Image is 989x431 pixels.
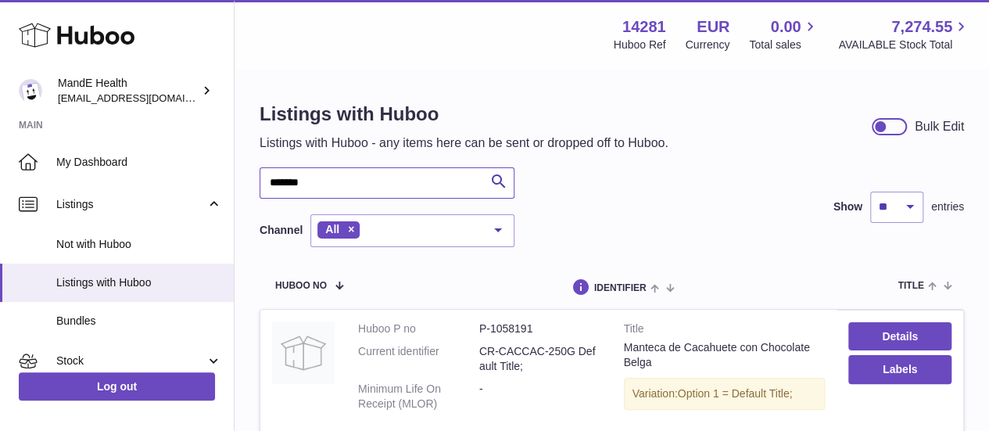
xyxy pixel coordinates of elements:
span: Listings with Huboo [56,275,222,290]
strong: EUR [697,16,729,38]
label: Show [833,199,862,214]
span: identifier [594,283,647,293]
span: All [325,223,339,235]
dd: P-1058191 [479,321,600,336]
div: MandE Health [58,76,199,106]
span: title [898,281,923,291]
button: Labels [848,355,951,383]
span: Total sales [749,38,819,52]
a: 0.00 Total sales [749,16,819,52]
span: Not with Huboo [56,237,222,252]
span: My Dashboard [56,155,222,170]
span: Huboo no [275,281,327,291]
h1: Listings with Huboo [260,102,668,127]
span: Listings [56,197,206,212]
label: Channel [260,223,303,238]
strong: Title [624,321,826,340]
div: Huboo Ref [614,38,666,52]
dt: Minimum Life On Receipt (MLOR) [358,382,479,411]
dt: Current identifier [358,344,479,374]
span: 7,274.55 [891,16,952,38]
img: Manteca de Cacahuete con Chocolate Belga [272,321,335,384]
span: AVAILABLE Stock Total [838,38,970,52]
span: Option 1 = Default Title; [678,387,793,400]
div: Currency [686,38,730,52]
span: entries [931,199,964,214]
a: Details [848,322,951,350]
img: internalAdmin-14281@internal.huboo.com [19,79,42,102]
a: Log out [19,372,215,400]
dt: Huboo P no [358,321,479,336]
a: 7,274.55 AVAILABLE Stock Total [838,16,970,52]
div: Bulk Edit [915,118,964,135]
strong: 14281 [622,16,666,38]
dd: CR-CACCAC-250G Default Title; [479,344,600,374]
span: Stock [56,354,206,368]
p: Listings with Huboo - any items here can be sent or dropped off to Huboo. [260,135,668,152]
span: Bundles [56,314,222,329]
span: [EMAIL_ADDRESS][DOMAIN_NAME] [58,92,230,104]
div: Manteca de Cacahuete con Chocolate Belga [624,340,826,370]
dd: - [479,382,600,411]
div: Variation: [624,378,826,410]
span: 0.00 [771,16,801,38]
